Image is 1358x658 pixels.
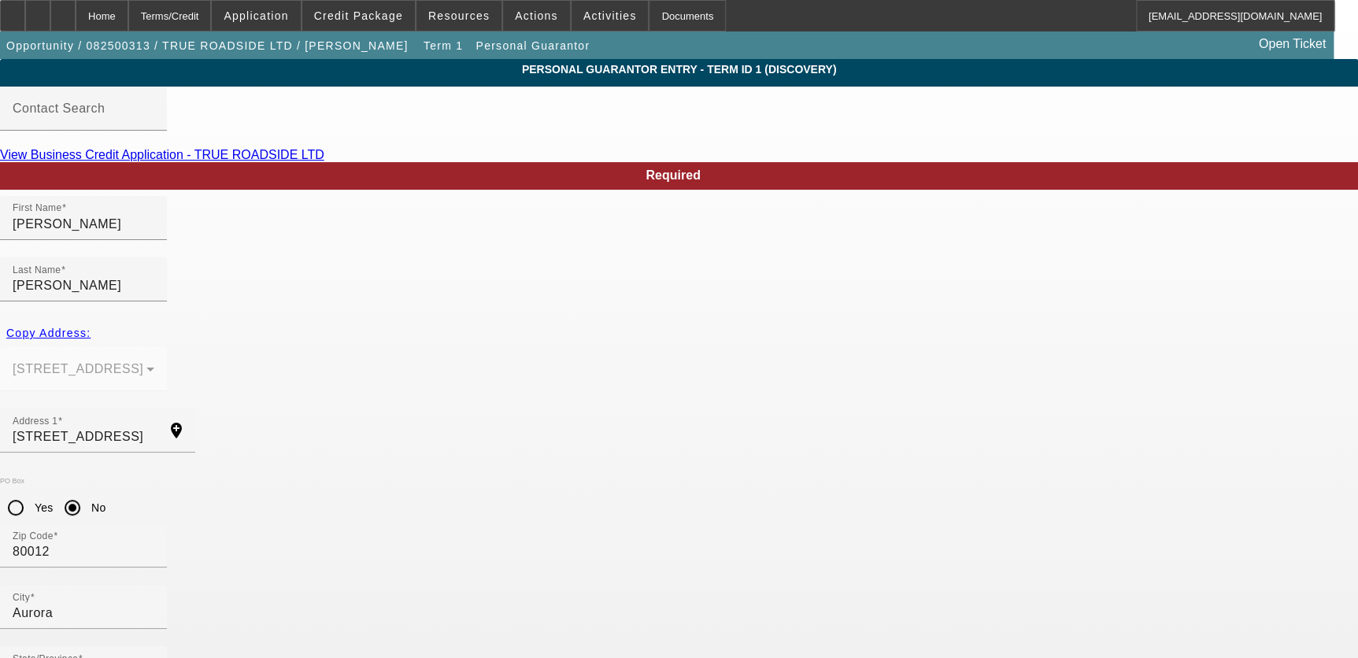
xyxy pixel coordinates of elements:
[12,63,1346,76] span: Personal Guarantor Entry - Term ID 1 (Discovery)
[416,1,501,31] button: Resources
[224,9,288,22] span: Application
[13,530,54,541] mat-label: Zip Code
[1253,31,1332,57] a: Open Ticket
[475,39,590,52] span: Personal Guarantor
[31,500,54,516] label: Yes
[88,500,105,516] label: No
[13,203,61,213] mat-label: First Name
[424,39,463,52] span: Term 1
[572,1,649,31] button: Activities
[13,416,57,426] mat-label: Address 1
[428,9,490,22] span: Resources
[472,31,594,60] button: Personal Guarantor
[314,9,403,22] span: Credit Package
[6,327,91,339] span: Copy Address:
[13,264,61,275] mat-label: Last Name
[157,421,195,440] mat-icon: add_location
[13,102,105,115] mat-label: Contact Search
[302,1,415,31] button: Credit Package
[503,1,570,31] button: Actions
[646,168,700,182] span: Required
[515,9,558,22] span: Actions
[6,39,409,52] span: Opportunity / 082500313 / TRUE ROADSIDE LTD / [PERSON_NAME]
[583,9,637,22] span: Activities
[212,1,300,31] button: Application
[13,592,30,602] mat-label: City
[418,31,468,60] button: Term 1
